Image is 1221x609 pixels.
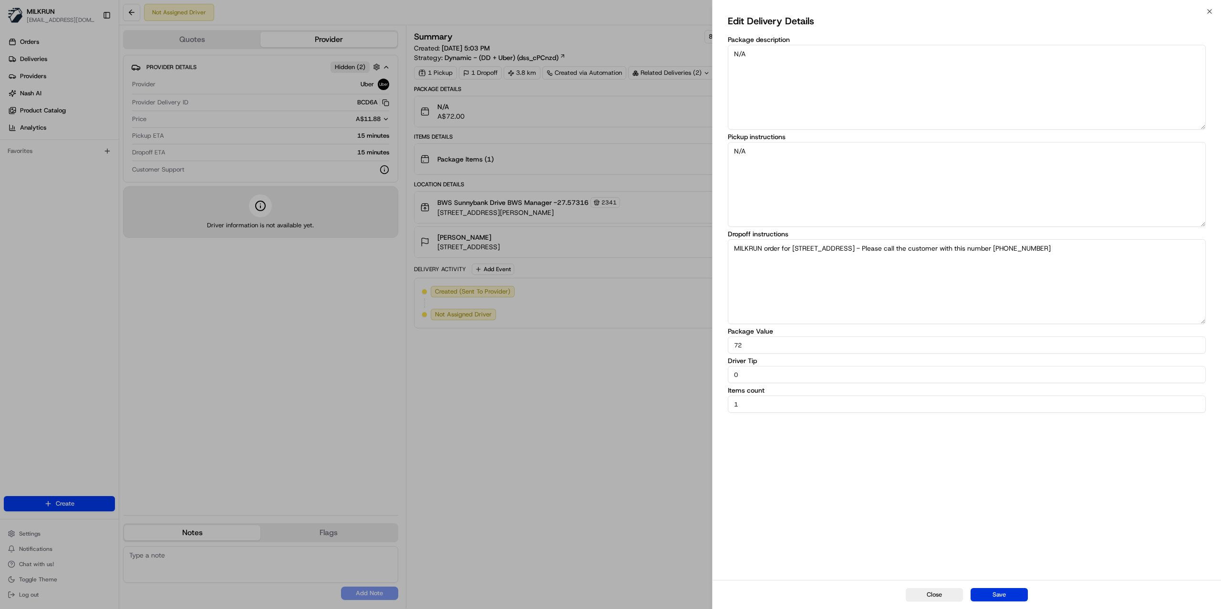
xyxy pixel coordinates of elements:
input: Enter items count [728,396,1206,413]
label: Items count [728,387,1206,394]
textarea: N/A [728,142,1206,227]
label: Dropoff instructions [728,231,1206,237]
label: Pickup instructions [728,133,1206,140]
input: Enter package value [728,366,1206,383]
button: Close [906,588,963,601]
button: Save [971,588,1028,601]
label: Package Value [728,328,1206,335]
input: Enter package value [728,336,1206,354]
textarea: MILKRUN order for [STREET_ADDRESS] - Please call the customer with this number [PHONE_NUMBER] [728,239,1206,324]
label: Driver Tip [728,357,1206,364]
textarea: N/A [728,45,1206,130]
label: Package description [728,36,1206,43]
h2: Edit Delivery Details [728,13,814,29]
